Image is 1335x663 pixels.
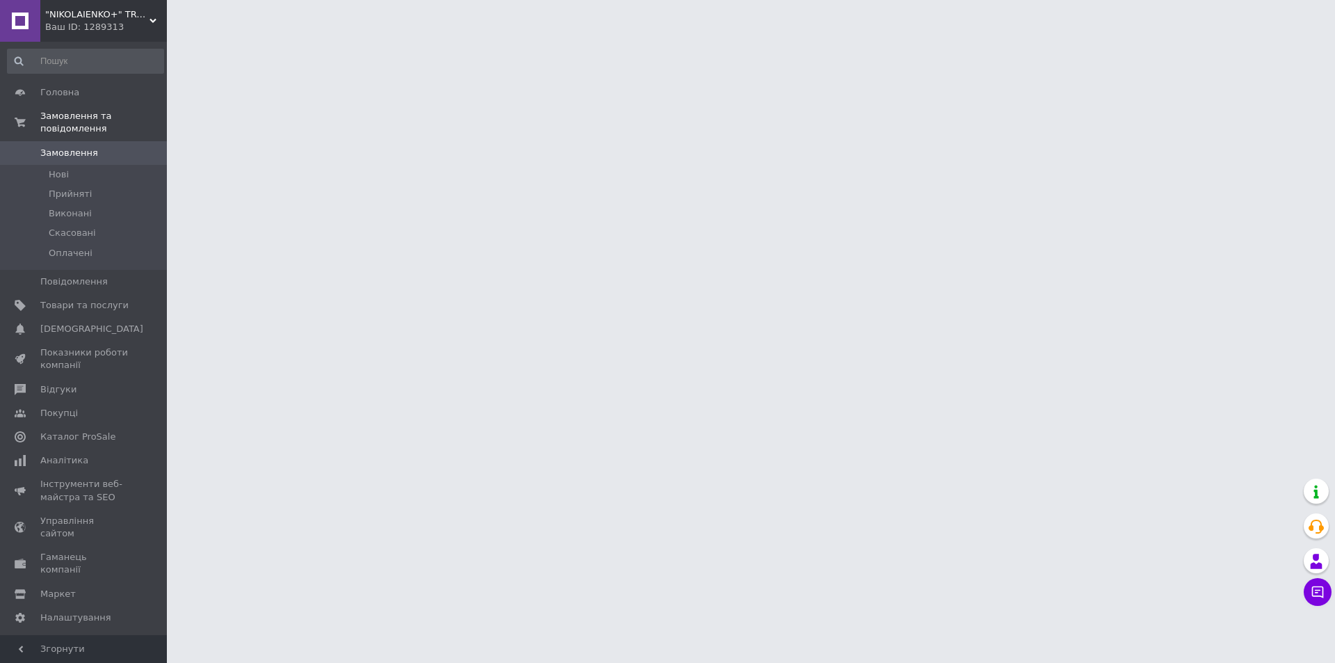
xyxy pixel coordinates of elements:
[1304,578,1332,606] button: Чат з покупцем
[49,207,92,220] span: Виконані
[40,383,76,396] span: Відгуки
[45,21,167,33] div: Ваш ID: 1289313
[40,110,167,135] span: Замовлення та повідомлення
[40,588,76,600] span: Маркет
[40,86,79,99] span: Головна
[40,299,129,312] span: Товари та послуги
[40,323,143,335] span: [DEMOGRAPHIC_DATA]
[40,431,115,443] span: Каталог ProSale
[49,247,92,259] span: Оплачені
[40,346,129,372] span: Показники роботи компанії
[40,515,129,540] span: Управління сайтом
[40,275,108,288] span: Повідомлення
[40,478,129,503] span: Інструменти веб-майстра та SEO
[40,407,78,420] span: Покупці
[49,188,92,200] span: Прийняті
[49,227,96,239] span: Скасовані
[49,168,69,181] span: Нові
[40,551,129,576] span: Гаманець компанії
[7,49,164,74] input: Пошук
[45,8,149,21] span: "NIKOLAIENKO+" TRADE COMPANY
[40,612,111,624] span: Налаштування
[40,147,98,159] span: Замовлення
[40,454,88,467] span: Аналітика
